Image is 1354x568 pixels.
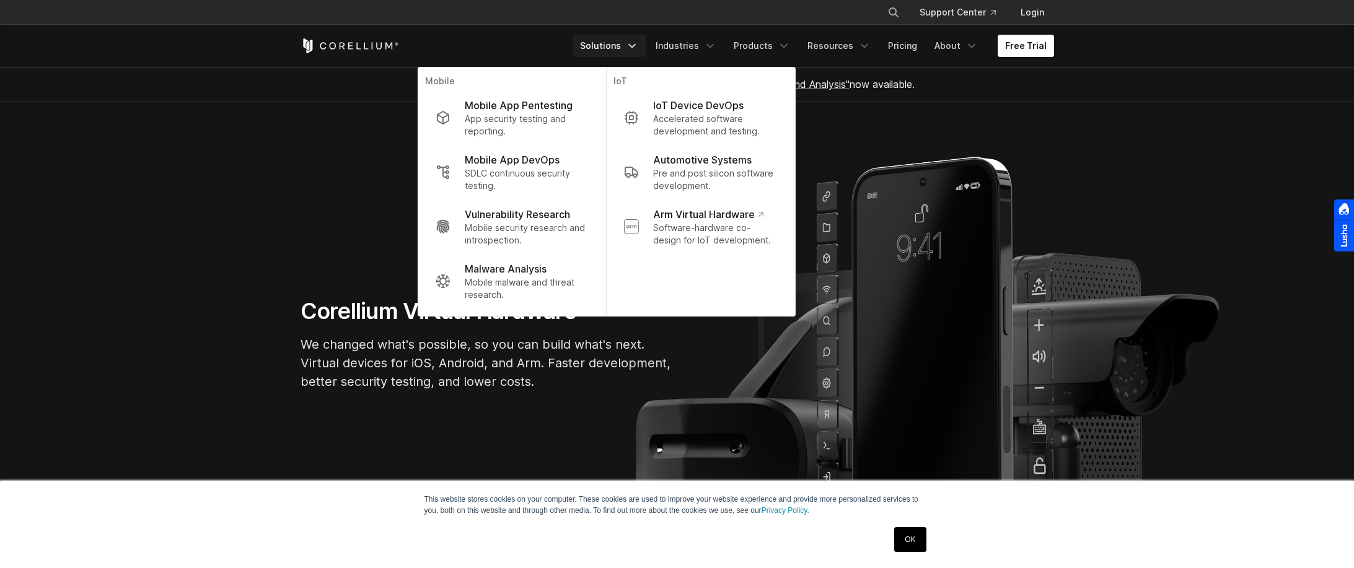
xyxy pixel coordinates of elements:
[301,38,399,53] a: Corellium Home
[465,152,560,167] p: Mobile App DevOps
[573,35,1054,57] div: Navigation Menu
[894,527,926,552] a: OK
[998,35,1054,57] a: Free Trial
[653,98,744,113] p: IoT Device DevOps
[425,145,598,199] a: Mobile App DevOps SDLC continuous security testing.
[653,113,777,138] p: Accelerated software development and testing.
[927,35,985,57] a: About
[465,167,588,192] p: SDLC continuous security testing.
[1011,1,1054,24] a: Login
[653,207,763,222] p: Arm Virtual Hardware
[653,222,777,247] p: Software-hardware co-design for IoT development.
[613,199,787,254] a: Arm Virtual Hardware Software-hardware co-design for IoT development.
[465,222,588,247] p: Mobile security research and introspection.
[762,506,809,515] a: Privacy Policy.
[465,261,547,276] p: Malware Analysis
[425,254,598,308] a: Malware Analysis Mobile malware and threat research.
[425,199,598,254] a: Vulnerability Research Mobile security research and introspection.
[910,1,1006,24] a: Support Center
[301,335,672,391] p: We changed what's possible, so you can build what's next. Virtual devices for iOS, Android, and A...
[873,1,1054,24] div: Navigation Menu
[425,90,598,145] a: Mobile App Pentesting App security testing and reporting.
[465,207,570,222] p: Vulnerability Research
[465,276,588,301] p: Mobile malware and threat research.
[613,90,787,145] a: IoT Device DevOps Accelerated software development and testing.
[301,297,672,325] h1: Corellium Virtual Hardware
[424,494,930,516] p: This website stores cookies on your computer. These cookies are used to improve your website expe...
[882,1,905,24] button: Search
[465,98,573,113] p: Mobile App Pentesting
[726,35,798,57] a: Products
[648,35,724,57] a: Industries
[573,35,646,57] a: Solutions
[425,75,598,90] p: Mobile
[653,152,752,167] p: Automotive Systems
[881,35,925,57] a: Pricing
[613,145,787,199] a: Automotive Systems Pre and post silicon software development.
[653,167,777,192] p: Pre and post silicon software development.
[800,35,878,57] a: Resources
[613,75,787,90] p: IoT
[465,113,588,138] p: App security testing and reporting.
